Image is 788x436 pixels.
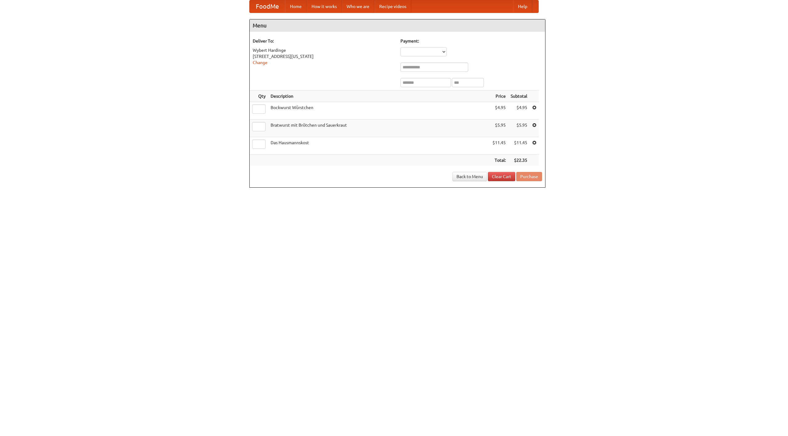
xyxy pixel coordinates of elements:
[253,53,394,59] div: [STREET_ADDRESS][US_STATE]
[307,0,342,13] a: How it works
[253,38,394,44] h5: Deliver To:
[253,47,394,53] div: Wybert Hardinge
[508,155,530,166] th: $22.35
[516,172,542,181] button: Purchase
[285,0,307,13] a: Home
[342,0,374,13] a: Who we are
[490,102,508,120] td: $4.95
[490,120,508,137] td: $5.95
[508,91,530,102] th: Subtotal
[268,120,490,137] td: Bratwurst mit Brötchen und Sauerkraut
[268,91,490,102] th: Description
[374,0,411,13] a: Recipe videos
[250,19,545,32] h4: Menu
[508,137,530,155] td: $11.45
[513,0,532,13] a: Help
[452,172,487,181] a: Back to Menu
[400,38,542,44] h5: Payment:
[508,102,530,120] td: $4.95
[490,155,508,166] th: Total:
[268,102,490,120] td: Bockwurst Würstchen
[253,60,267,65] a: Change
[490,91,508,102] th: Price
[488,172,515,181] a: Clear Cart
[250,91,268,102] th: Qty
[250,0,285,13] a: FoodMe
[508,120,530,137] td: $5.95
[490,137,508,155] td: $11.45
[268,137,490,155] td: Das Hausmannskost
